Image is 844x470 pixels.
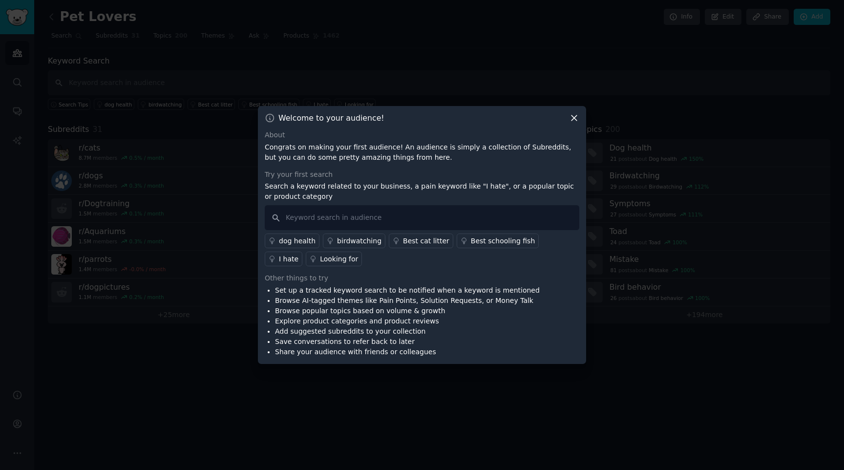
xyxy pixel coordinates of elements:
[306,252,362,266] a: Looking for
[275,316,540,326] li: Explore product categories and product reviews
[457,234,539,248] a: Best schooling fish
[265,234,319,248] a: dog health
[265,170,579,180] div: Try your first search
[389,234,453,248] a: Best cat litter
[279,254,298,264] div: I hate
[275,347,540,357] li: Share your audience with friends or colleagues
[265,273,579,283] div: Other things to try
[320,254,358,264] div: Looking for
[275,337,540,347] li: Save conversations to refer back to later
[275,326,540,337] li: Add suggested subreddits to your collection
[265,181,579,202] p: Search a keyword related to your business, a pain keyword like "I hate", or a popular topic or pr...
[265,205,579,230] input: Keyword search in audience
[471,236,535,246] div: Best schooling fish
[279,236,316,246] div: dog health
[275,296,540,306] li: Browse AI-tagged themes like Pain Points, Solution Requests, or Money Talk
[275,285,540,296] li: Set up a tracked keyword search to be notified when a keyword is mentioned
[337,236,381,246] div: birdwatching
[265,252,302,266] a: I hate
[275,306,540,316] li: Browse popular topics based on volume & growth
[323,234,385,248] a: birdwatching
[403,236,449,246] div: Best cat litter
[278,113,384,123] h3: Welcome to your audience!
[265,142,579,163] p: Congrats on making your first audience! An audience is simply a collection of Subreddits, but you...
[265,130,579,140] div: About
